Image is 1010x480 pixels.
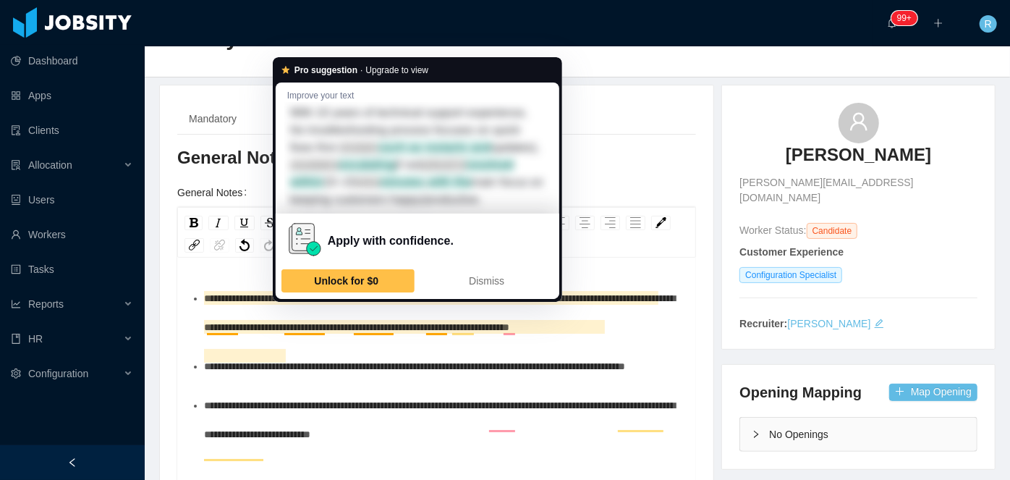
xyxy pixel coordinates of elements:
[601,216,620,230] div: Right
[786,143,931,167] h3: [PERSON_NAME]
[891,11,917,25] sup: 264
[182,238,232,253] div: rdw-link-control
[210,238,229,253] div: Unlink
[889,384,977,401] button: icon: plusMap Opening
[177,146,696,169] h3: General Notes
[985,15,992,33] span: R
[11,299,21,309] i: icon: line-chart
[11,116,133,145] a: icon: auditClients
[11,160,21,170] i: icon: solution
[234,216,255,230] div: Underline
[11,255,133,284] a: icon: profileTasks
[232,238,281,253] div: rdw-history-control
[260,216,280,230] div: Strikethrough
[740,418,977,451] div: icon: rightNo Openings
[28,298,64,310] span: Reports
[648,212,674,234] div: rdw-color-picker
[11,369,21,379] i: icon: setting
[739,382,862,403] h4: Opening Mapping
[739,175,977,206] span: [PERSON_NAME][EMAIL_ADDRESS][DOMAIN_NAME]
[28,368,88,379] span: Configuration
[11,46,133,75] a: icon: pie-chartDashboard
[786,143,931,175] a: [PERSON_NAME]
[547,212,648,234] div: rdw-textalign-control
[739,318,787,329] strong: Recruiter:
[887,18,897,28] i: icon: bell
[177,103,248,135] div: Mandatory
[933,18,943,28] i: icon: plus
[208,216,229,230] div: Italic
[177,187,252,198] label: General Notes
[849,111,869,132] i: icon: user
[739,246,844,258] strong: Customer Experience
[11,220,133,249] a: icon: userWorkers
[874,319,884,329] i: icon: edit
[28,159,72,171] span: Allocation
[11,185,133,214] a: icon: robotUsers
[11,81,133,110] a: icon: appstoreApps
[787,318,870,329] a: [PERSON_NAME]
[807,223,858,239] span: Candidate
[11,334,21,344] i: icon: book
[28,333,43,345] span: HR
[235,238,254,253] div: Undo
[752,430,760,439] i: icon: right
[260,238,278,253] div: Redo
[177,207,696,258] div: rdw-toolbar
[739,267,842,283] span: Configuration Specialist
[182,212,360,234] div: rdw-inline-control
[271,103,332,135] div: Optional
[184,238,204,253] div: Link
[739,224,806,236] span: Worker Status:
[184,216,203,230] div: Bold
[626,216,645,230] div: Justify
[575,216,595,230] div: Center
